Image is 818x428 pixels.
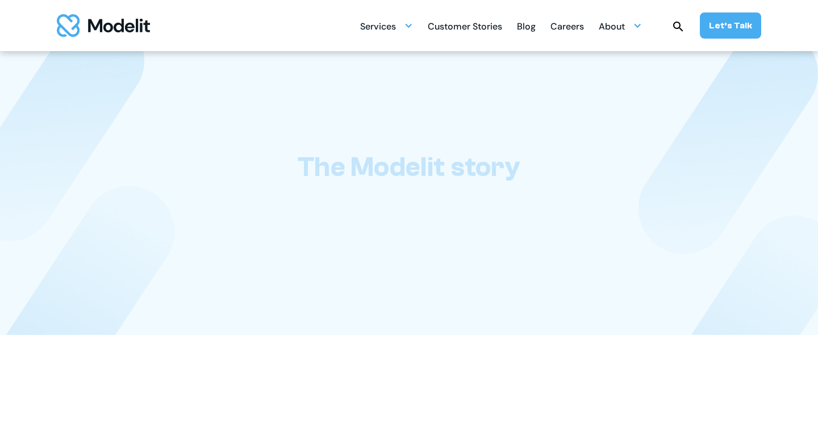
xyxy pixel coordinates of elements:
[57,14,150,37] a: home
[517,15,536,37] a: Blog
[360,16,396,39] div: Services
[599,16,625,39] div: About
[517,16,536,39] div: Blog
[428,15,502,37] a: Customer Stories
[428,16,502,39] div: Customer Stories
[599,15,642,37] div: About
[360,15,413,37] div: Services
[57,14,150,37] img: modelit logo
[298,151,520,183] h1: The Modelit story
[550,16,584,39] div: Careers
[709,19,752,32] div: Let’s Talk
[700,12,761,39] a: Let’s Talk
[550,15,584,37] a: Careers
